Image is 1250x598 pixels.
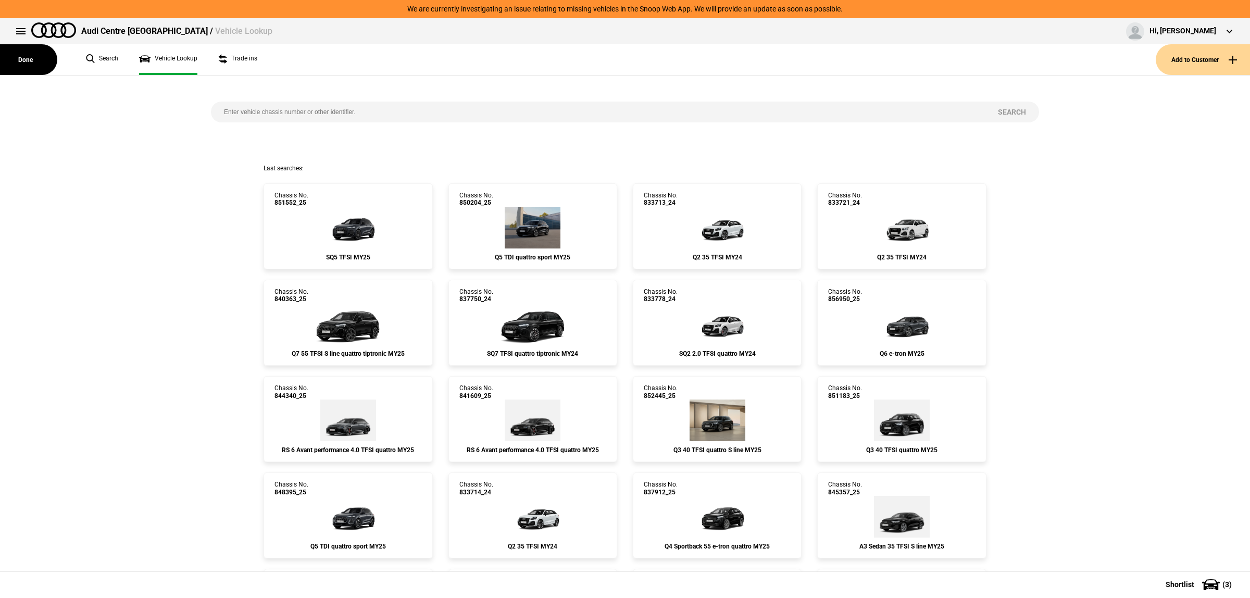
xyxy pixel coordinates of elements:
div: SQ2 2.0 TFSI quattro MY24 [644,350,791,357]
div: Chassis No. [828,192,862,207]
span: Last searches: [264,165,304,172]
div: Chassis No. [828,481,862,496]
span: 837912_25 [644,489,678,496]
input: Enter vehicle chassis number or other identifier. [211,102,985,122]
div: Q3 40 TFSI quattro MY25 [828,446,975,454]
span: 833721_24 [828,199,862,206]
a: Vehicle Lookup [139,44,197,75]
span: 852445_25 [644,392,678,400]
img: Audi_GUBAUY_25S_GX_N7N7_WA9_5MB_QL5_PQ7_WXC_PWL_PYH_F80_H65_Y4T_(Nadin:_5MB_C56_F80_H65_PQ7_PWL_P... [317,496,379,538]
div: Chassis No. [644,288,678,303]
div: Chassis No. [459,481,493,496]
span: 844340_25 [274,392,308,400]
button: Search [985,102,1039,122]
div: Q3 40 TFSI quattro S line MY25 [644,446,791,454]
div: Chassis No. [644,384,678,400]
span: Shortlist [1166,581,1194,588]
img: Audi_GAGBZG_24_YM_2Y2Y_MP_WA7_3FB_4E7_(Nadin:_2JG_3FB_4E7_C42_C7M_PAI_PXC_WA7)_ext.png [686,207,748,248]
div: Q2 35 TFSI MY24 [828,254,975,261]
span: 833778_24 [644,295,678,303]
div: Q5 TDI quattro sport MY25 [274,543,421,550]
span: 833713_24 [644,199,678,206]
span: 841609_25 [459,392,493,400]
div: SQ5 TFSI MY25 [274,254,421,261]
img: Audi_F3BB6Y_25_FZ_0E0E_3FU_4ZD_3S2_V72_(Nadin:_3FU_3S2_4ZD_C62_V72)_ext.png [874,400,930,441]
button: Shortlist(3) [1150,571,1250,597]
a: Search [86,44,118,75]
div: Q7 55 TFSI S line quattro tiptronic MY25 [274,350,421,357]
img: audi.png [31,22,76,38]
div: Q2 35 TFSI MY24 [644,254,791,261]
a: Trade ins [218,44,257,75]
div: Chassis No. [274,288,308,303]
img: Audi_4MQCX2_25_EI_0E0E_MP_WC7_(Nadin:_54K_C90_PAH_S37_S9S_WC7)_ext.png [311,303,385,345]
img: Audi_F3BC6Y_25_EI_0E0E_3FU_52Z_(Nadin:_3FU_52Z_C62)_ext.png [690,400,745,441]
img: Audi_F4NAU3_25_EI_0E0E_MP_3FU_4ZD_(Nadin:_3FU_4ZD_C15_S7E_S9S_YEA)_ext.png [686,496,748,538]
span: Vehicle Lookup [215,26,272,36]
div: Chassis No. [274,481,308,496]
img: Audi_4MQSW1_24_EI_0E0E_PAH_WA2_1D1_(Nadin:_1D1_3Y3_6FJ_C85_PAH_PL2_WA2_YJZ)_ext.png [496,303,570,345]
div: Q4 Sportback 55 e-tron quattro MY25 [644,543,791,550]
div: Q5 TDI quattro sport MY25 [459,254,606,261]
div: Chassis No. [274,192,308,207]
span: 840363_25 [274,295,308,303]
div: Chassis No. [828,288,862,303]
div: Chassis No. [644,192,678,207]
img: Audi_8YMCYG_25_EI_0E0E_3FB_WXC-2_WXC_(Nadin:_3FB_C52_WXC)_ext.png [874,496,930,538]
div: Chassis No. [274,384,308,400]
span: 851552_25 [274,199,308,206]
div: RS 6 Avant performance 4.0 TFSI quattro MY25 [274,446,421,454]
img: Audi_4A5RRA_25_UB_6Y6Y_WC7_4ZP_5MK_(Nadin:_4ZP_5MK_C78_WC7)_ext.png [320,400,376,441]
img: Audi_GUBS5Y_25S_GX_N7N7_PAH_5MK_WA2_6FJ_53A_PYH_PWO_Y4T_(Nadin:_53A_5MK_6FJ_C56_PAH_PWO_PYH_WA2_Y... [317,207,379,248]
span: ( 3 ) [1222,581,1232,588]
div: Hi, [PERSON_NAME] [1149,26,1216,36]
span: 851183_25 [828,392,862,400]
button: Add to Customer [1156,44,1250,75]
div: A3 Sedan 35 TFSI S line MY25 [828,543,975,550]
img: Audi_GUBAUY_25S_GX_0E0E_PAH_WA7_6FJ_F80_H65_WA9_5MB_WXC_PWL_PYH_(Nadin:_5MB_6FJ_C56_F80_H65_PAH_P... [505,207,560,248]
div: Chassis No. [459,384,493,400]
span: 845357_25 [828,489,862,496]
div: Chassis No. [644,481,678,496]
div: Chassis No. [828,384,862,400]
span: 850204_25 [459,199,493,206]
div: RS 6 Avant performance 4.0 TFSI quattro MY25 [459,446,606,454]
div: SQ7 TFSI quattro tiptronic MY24 [459,350,606,357]
img: Audi_GFBA1A_25_FW_6Y6Y_3FU_PAH_WA2_PY2_58Q_(Nadin:_3FU_58Q_C06_PAH_PY2_WA2)_ext.png [871,303,933,345]
span: 837750_24 [459,295,493,303]
img: Audi_GAGBZG_24_YM_2Y2Y_MP_WA7_3FB_4E7_(Nadin:_2JG_3FB_4E7_C42_C7M_PAI_PXC_WA7)_ext.png [502,496,564,538]
div: Chassis No. [459,192,493,207]
img: Audi_GAGBZG_24_YM_Z9Z9_WA7_4E7_(Nadin:_2JG_4E7_C42_C7M_PAI_PXC_WA7)_ext.png [871,207,933,248]
span: 856950_25 [828,295,862,303]
div: Q6 e-tron MY25 [828,350,975,357]
div: Audi Centre [GEOGRAPHIC_DATA] / [81,26,272,37]
span: 833714_24 [459,489,493,496]
div: Q2 35 TFSI MY24 [459,543,606,550]
span: 848395_25 [274,489,308,496]
img: Audi_4A5RRA_25_UB_0E0E_WC7_5MK_(Nadin:_5MK_C78_WC7)_ext.png [505,400,560,441]
div: Chassis No. [459,288,493,303]
img: Audi_GAGS3Y_24_EI_Z9Z9_PAI_3FB_(Nadin:_3FB_C42_PAI)_ext.png [686,303,748,345]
